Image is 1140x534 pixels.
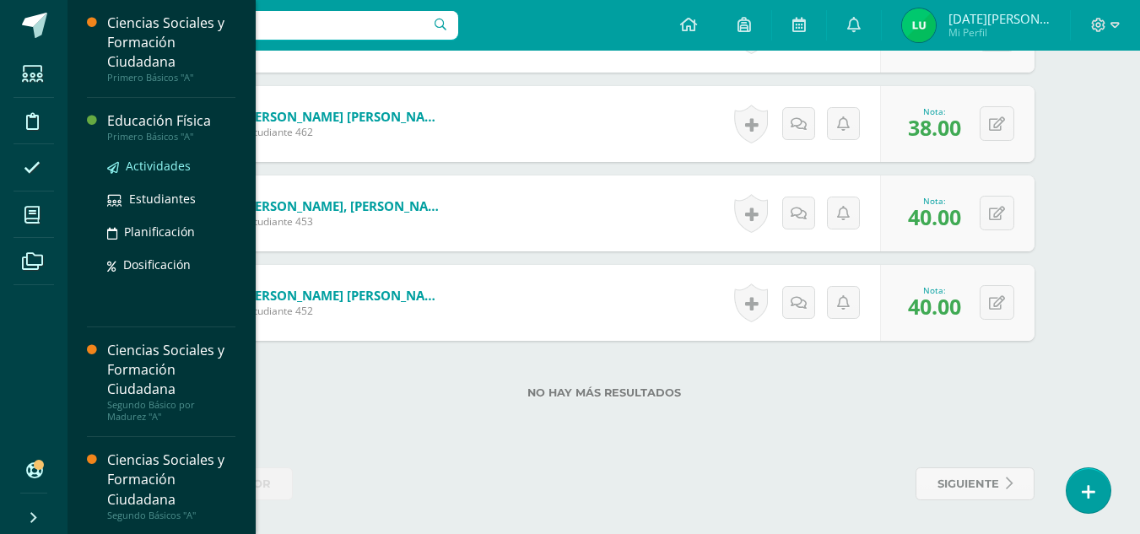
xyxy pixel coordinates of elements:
[107,156,235,175] a: Actividades
[124,224,195,240] span: Planificación
[908,195,961,207] div: Nota:
[107,399,235,423] div: Segundo Básico por Madurez "A"
[123,256,191,272] span: Dosificación
[908,284,961,296] div: Nota:
[916,467,1035,500] a: siguiente
[107,13,235,84] a: Ciencias Sociales y Formación CiudadanaPrimero Básicos "A"
[174,386,1035,399] label: No hay más resultados
[243,125,446,139] span: Estudiante 462
[243,287,446,304] a: [PERSON_NAME] [PERSON_NAME]
[948,25,1050,40] span: Mi Perfil
[908,105,961,117] div: Nota:
[107,450,235,509] div: Ciencias Sociales y Formación Ciudadana
[908,292,961,321] span: 40.00
[243,197,446,214] a: [PERSON_NAME], [PERSON_NAME]
[126,158,191,174] span: Actividades
[902,8,936,42] img: 8960283e0a9ce4b4ff33e9216c6cd427.png
[908,113,961,142] span: 38.00
[107,341,235,423] a: Ciencias Sociales y Formación CiudadanaSegundo Básico por Madurez "A"
[243,214,446,229] span: Estudiante 453
[129,191,196,207] span: Estudiantes
[107,450,235,521] a: Ciencias Sociales y Formación CiudadanaSegundo Básicos "A"
[107,189,235,208] a: Estudiantes
[948,10,1050,27] span: [DATE][PERSON_NAME]
[243,304,446,318] span: Estudiante 452
[107,111,235,131] div: Educación Física
[107,111,235,143] a: Educación FísicaPrimero Básicos "A"
[107,222,235,241] a: Planificación
[107,341,235,399] div: Ciencias Sociales y Formación Ciudadana
[107,510,235,521] div: Segundo Básicos "A"
[908,202,961,231] span: 40.00
[107,13,235,72] div: Ciencias Sociales y Formación Ciudadana
[243,108,446,125] a: [PERSON_NAME] [PERSON_NAME]
[937,468,999,499] span: siguiente
[107,131,235,143] div: Primero Básicos "A"
[107,72,235,84] div: Primero Básicos "A"
[107,255,235,274] a: Dosificación
[78,11,458,40] input: Busca un usuario...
